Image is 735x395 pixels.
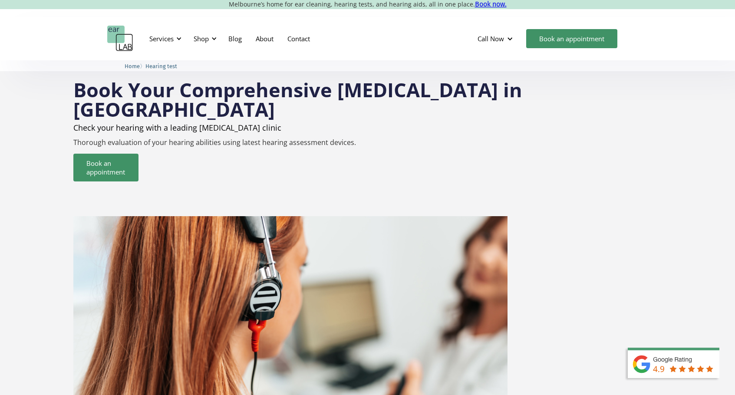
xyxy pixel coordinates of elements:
[73,138,661,147] p: Thorough evaluation of your hearing abilities using latest hearing assessment devices.
[145,62,177,70] a: Hearing test
[125,62,140,70] a: Home
[221,26,249,51] a: Blog
[526,29,617,48] a: Book an appointment
[194,34,209,43] div: Shop
[125,63,140,69] span: Home
[73,154,138,181] a: Book an appointment
[249,26,280,51] a: About
[107,26,133,52] a: home
[125,62,145,71] li: 〉
[73,123,661,132] h2: Check your hearing with a leading [MEDICAL_DATA] clinic
[471,26,522,52] div: Call Now
[144,26,184,52] div: Services
[73,80,661,119] h1: Book Your Comprehensive [MEDICAL_DATA] in [GEOGRAPHIC_DATA]
[188,26,219,52] div: Shop
[280,26,317,51] a: Contact
[145,63,177,69] span: Hearing test
[478,34,504,43] div: Call Now
[149,34,174,43] div: Services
